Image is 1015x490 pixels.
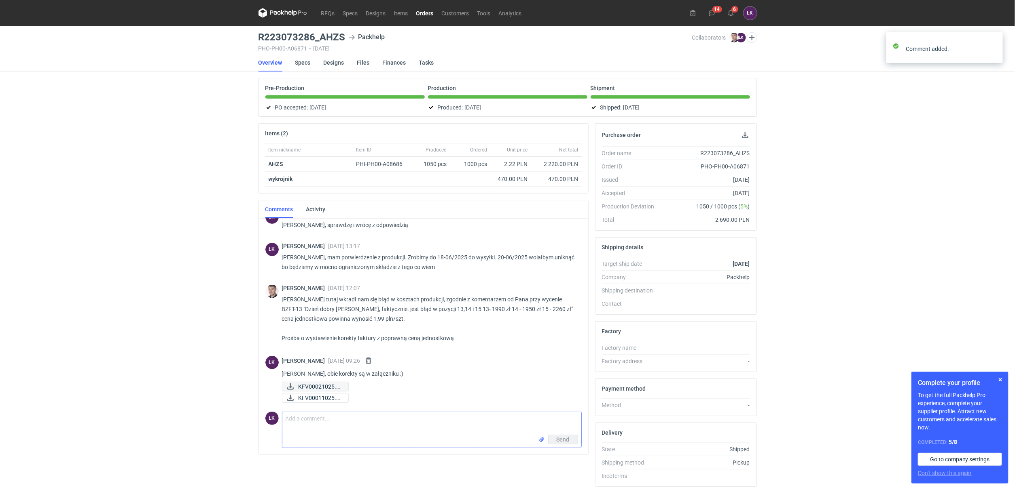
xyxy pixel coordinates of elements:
a: Tools [473,8,495,18]
p: [PERSON_NAME], mam potwierdzenie z produkcji. Zrobimy do 18-06/2025 do wysyłki. 20-06/2025 wolałb... [282,252,575,272]
a: Tasks [419,54,434,72]
button: Send [548,435,578,444]
img: Maciej Sikora [265,285,279,298]
h2: Factory [602,328,621,334]
span: [DATE] 12:07 [328,285,360,291]
div: 470.00 PLN [534,175,578,183]
span: Item ID [356,147,372,153]
span: KFV00011025.pdf [299,393,342,402]
a: Go to company settings [918,453,1002,466]
span: [PERSON_NAME] [282,285,328,291]
span: • [309,45,311,52]
h1: Complete your profile [918,378,1002,388]
a: RFQs [317,8,339,18]
div: PHO-PH00-A06871 [DATE] [259,45,692,52]
a: Designs [324,54,344,72]
strong: AHZS [269,161,284,167]
figcaption: ŁK [265,412,279,425]
button: Download PO [740,130,750,140]
span: [DATE] 13:17 [328,243,360,249]
div: Łukasz Kowalski [265,356,279,369]
div: R223073286_AHZS [661,149,750,157]
div: Contact [602,300,661,308]
div: Packhelp [661,273,750,281]
span: [PERSON_NAME] [282,358,328,364]
div: Completed: [918,438,1002,446]
span: KFV00021025.pdf [299,382,342,391]
div: Łukasz Kowalski [265,243,279,256]
div: Order ID [602,162,661,170]
a: Items [390,8,412,18]
button: 14 [706,6,718,19]
span: [DATE] [465,103,481,112]
div: PHI-PH00-A08686 [356,160,411,168]
a: Customers [438,8,473,18]
svg: Packhelp Pro [259,8,307,18]
p: Pre-Production [265,85,305,91]
div: Accepted [602,189,661,197]
span: 5% [740,203,748,210]
div: 2 690.00 PLN [661,216,750,224]
div: [DATE] [661,189,750,197]
img: Maciej Sikora [729,33,739,42]
div: Produced: [428,103,587,112]
span: Ordered [470,147,487,153]
button: Edit collaborators [746,32,757,43]
a: Comments [265,200,293,218]
p: Production [428,85,456,91]
p: To get the full Packhelp Pro experience, complete your supplier profile. Attract new customers an... [918,391,1002,431]
div: Shipped: [591,103,750,112]
div: - [661,357,750,365]
div: - [661,300,750,308]
div: Shipped [661,445,750,453]
div: Packhelp [349,32,385,42]
div: Production Deviation [602,202,661,210]
span: Unit price [507,147,528,153]
div: 470.00 PLN [494,175,528,183]
div: Incoterms [602,472,661,480]
button: Don’t show this again [918,469,972,477]
div: 2 220.00 PLN [534,160,578,168]
div: Total [602,216,661,224]
a: Designs [362,8,390,18]
button: KFV00011025.pdf [282,393,349,403]
div: Company [602,273,661,281]
a: Orders [412,8,438,18]
div: - [661,472,750,480]
p: [PERSON_NAME], sprawdzę i wrócę z odpowiedzią [282,220,575,230]
span: 1050 / 1000 pcs ( ) [696,202,750,210]
div: Łukasz Kowalski [265,412,279,425]
a: Specs [339,8,362,18]
span: [PERSON_NAME] [282,243,328,249]
div: Comment added. [906,45,991,53]
h3: R223073286_AHZS [259,32,345,42]
h2: Delivery [602,429,623,436]
p: Shipment [591,85,615,91]
a: Activity [306,200,326,218]
span: Net total [559,147,578,153]
div: PHO-PH00-A06871 [661,162,750,170]
span: [DATE] [310,103,326,112]
a: Files [357,54,370,72]
a: Overview [259,54,282,72]
span: Collaborators [692,34,726,41]
a: Finances [383,54,406,72]
figcaption: ŁK [265,356,279,369]
strong: wykrojnik [269,176,293,182]
div: Target ship date [602,260,661,268]
div: Factory address [602,357,661,365]
span: Item nickname [269,147,301,153]
button: KFV00021025.pdf [282,382,349,391]
button: 6 [725,6,737,19]
button: ŁK [744,6,757,20]
div: Method [602,401,661,409]
h2: Items (2) [265,130,288,137]
div: Factory name [602,344,661,352]
a: Specs [295,54,311,72]
figcaption: ŁK [265,243,279,256]
div: Issued [602,176,661,184]
div: Pickup [661,458,750,467]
